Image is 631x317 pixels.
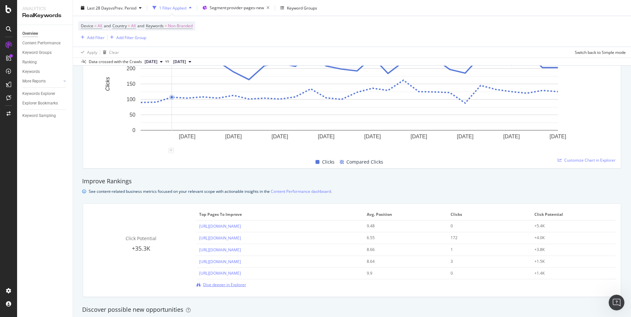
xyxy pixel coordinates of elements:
button: Clear [100,47,119,57]
a: Explorer Bookmarks [22,100,68,107]
span: Click Potential [126,235,156,241]
text: Clicks [105,77,110,91]
a: Dive deeper in Explorer [197,282,246,287]
button: [DATE] [142,58,165,66]
a: [URL][DOMAIN_NAME] [199,223,241,229]
span: = [128,23,130,29]
div: 9.48 [367,223,437,229]
div: +1.4K [534,270,605,276]
a: Ranking [22,59,68,66]
text: [DATE] [549,133,566,139]
div: 1 Filter Applied [159,5,186,11]
div: Improve Rankings [82,177,622,186]
span: vs Prev. Period [110,5,136,11]
span: 2025 Oct. 2nd [145,59,157,65]
span: Last 28 Days [87,5,110,11]
button: Last 28 DaysvsPrev. Period [78,3,144,13]
a: Customize Chart in Explorer [558,157,616,163]
text: [DATE] [318,133,334,139]
button: Add Filter [78,34,105,41]
div: More Reports [22,78,46,85]
div: Discover possible new opportunities [82,306,622,314]
text: [DATE] [503,133,520,139]
div: Content Performance [22,40,60,47]
div: 3 [451,259,521,264]
a: Content Performance [22,40,68,47]
div: 8.66 [367,247,437,253]
text: 50 [129,112,135,118]
div: Explorer Bookmarks [22,100,58,107]
span: Avg. Position [367,212,444,217]
div: Keywords Explorer [22,90,55,97]
div: Switch back to Simple mode [575,49,626,55]
div: +5.4K [534,223,605,229]
button: Add Filter Group [107,34,146,41]
a: Overview [22,30,68,37]
div: 9.9 [367,270,437,276]
div: +3.8K [534,247,605,253]
div: Ranking [22,59,37,66]
button: Segment:provider-pages-new [200,3,272,13]
span: Clicks [322,158,335,166]
div: 0 [451,223,521,229]
div: Apply [87,49,97,55]
span: and [104,23,111,29]
span: Dive deeper in Explorer [203,282,246,287]
a: [URL][DOMAIN_NAME] [199,259,241,264]
span: and [137,23,144,29]
div: +4.0K [534,235,605,241]
a: [URL][DOMAIN_NAME] [199,247,241,253]
button: Switch back to Simple mode [572,47,626,57]
text: 200 [127,66,135,71]
span: All [131,21,136,31]
text: 100 [127,97,135,102]
a: More Reports [22,78,61,85]
text: [DATE] [364,133,381,139]
span: Keywords [146,23,164,29]
div: info banner [82,188,622,195]
a: [URL][DOMAIN_NAME] [199,270,241,276]
span: Top pages to improve [199,212,360,217]
span: Click Potential [534,212,611,217]
div: Data crossed with the Crawls [89,59,142,65]
button: Apply [78,47,97,57]
a: Keywords Explorer [22,90,68,97]
svg: A chart. [88,34,610,150]
text: [DATE] [457,133,473,139]
div: 172 [451,235,521,241]
span: 2025 Sep. 4th [173,59,186,65]
span: = [94,23,97,29]
div: Add Filter [87,34,105,40]
text: [DATE] [271,133,288,139]
button: [DATE] [171,58,194,66]
span: Device [81,23,93,29]
span: vs [165,58,171,64]
div: Keywords [22,68,40,75]
div: 0 [451,270,521,276]
div: Overview [22,30,38,37]
span: Compared Clicks [346,158,383,166]
div: Keyword Groups [287,5,317,11]
div: 8.64 [367,259,437,264]
div: See content-related business metrics focused on your relevant scope with actionable insights in the [89,188,332,195]
span: +35.3K [132,244,150,252]
text: [DATE] [225,133,242,139]
span: Country [112,23,127,29]
div: Clear [109,49,119,55]
div: 1 [451,247,521,253]
iframe: Intercom live chat [609,295,624,310]
a: Keyword Sampling [22,112,68,119]
span: Non-Branded [168,21,193,31]
button: 1 Filter Applied [150,3,194,13]
span: Customize Chart in Explorer [564,157,616,163]
text: [DATE] [179,133,195,139]
span: Segment: provider-pages-new [210,5,264,11]
div: Keyword Sampling [22,112,56,119]
a: Keyword Groups [22,49,68,56]
div: Add Filter Group [116,34,146,40]
span: Clicks [451,212,527,217]
span: = [165,23,167,29]
a: Keywords [22,68,68,75]
text: 0 [132,127,135,133]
